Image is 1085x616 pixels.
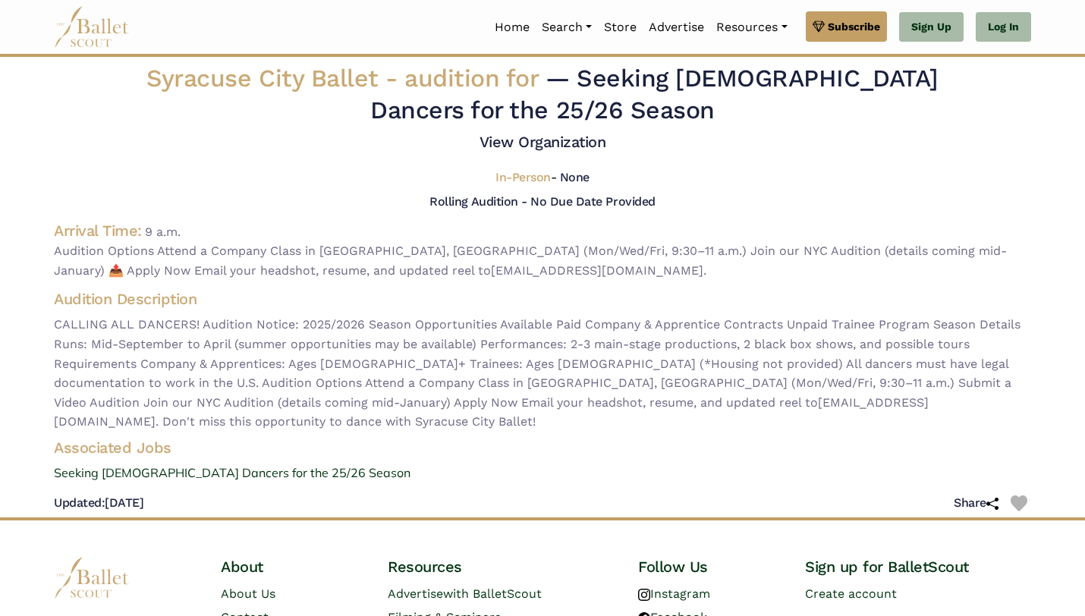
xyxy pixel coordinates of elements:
h4: About [221,557,363,577]
a: Resources [710,11,793,43]
span: Audition Options Attend a Company Class in [GEOGRAPHIC_DATA], [GEOGRAPHIC_DATA] (Mon/Wed/Fri, 9:3... [54,241,1031,280]
img: instagram logo [638,589,650,601]
a: Advertisewith BalletScout [388,586,542,601]
h4: Follow Us [638,557,781,577]
h4: Resources [388,557,614,577]
span: In-Person [495,170,551,184]
a: Home [489,11,536,43]
a: Instagram [638,586,710,601]
img: logo [54,557,130,599]
span: Syracuse City Ballet - [146,64,546,93]
a: Seeking [DEMOGRAPHIC_DATA] Dancers for the 25/26 Season [42,464,1043,483]
h4: Sign up for BalletScout [805,557,1031,577]
h5: - None [495,170,590,186]
h5: [DATE] [54,495,143,511]
a: View Organization [480,133,606,151]
h4: Associated Jobs [42,438,1043,457]
a: Store [598,11,643,43]
a: Search [536,11,598,43]
span: Updated: [54,495,105,510]
span: audition for [404,64,538,93]
a: About Us [221,586,275,601]
h4: Arrival Time: [54,222,142,240]
h5: Rolling Audition - No Due Date Provided [429,194,655,209]
a: Advertise [643,11,710,43]
a: Log In [976,12,1031,42]
a: Subscribe [806,11,887,42]
a: Create account [805,586,897,601]
img: gem.svg [813,18,825,35]
span: 9 a.m. [145,225,181,239]
h4: Audition Description [54,289,1031,309]
span: Subscribe [828,18,880,35]
span: with BalletScout [443,586,542,601]
span: CALLING ALL DANCERS! Audition Notice: 2025/2026 Season Opportunities Available Paid Company & App... [54,315,1031,432]
span: — Seeking [DEMOGRAPHIC_DATA] Dancers for the 25/26 Season [370,64,938,124]
h5: Share [954,495,999,511]
a: Sign Up [899,12,964,42]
